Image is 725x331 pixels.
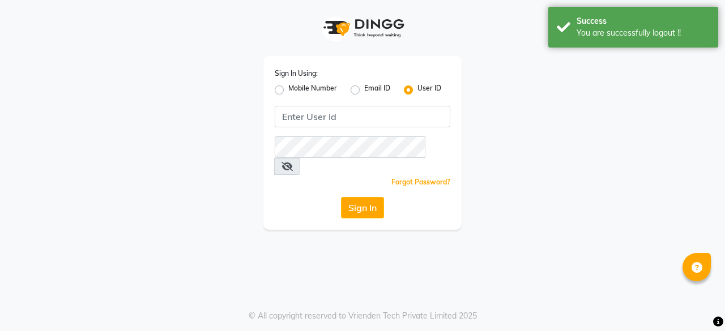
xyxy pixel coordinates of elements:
[364,83,390,97] label: Email ID
[275,68,318,79] label: Sign In Using:
[341,197,384,218] button: Sign In
[275,106,450,127] input: Username
[391,178,450,186] a: Forgot Password?
[275,136,425,158] input: Username
[577,15,710,27] div: Success
[288,83,337,97] label: Mobile Number
[417,83,441,97] label: User ID
[317,11,408,45] img: logo1.svg
[577,27,710,39] div: You are successfully logout !!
